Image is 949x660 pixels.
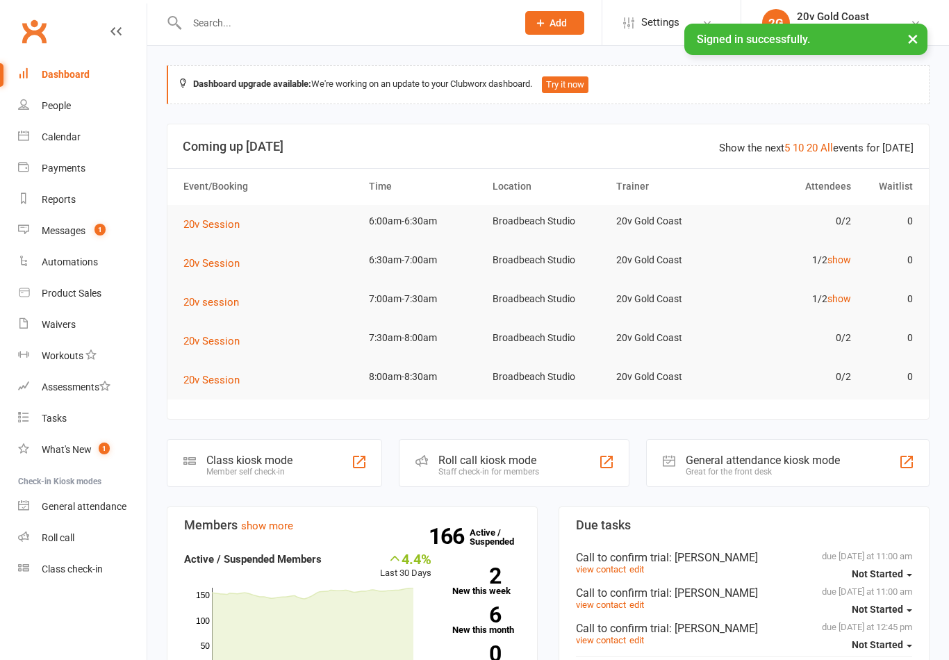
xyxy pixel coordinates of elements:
[734,244,857,277] td: 1/2
[241,520,293,532] a: show more
[438,467,539,477] div: Staff check-in for members
[734,361,857,393] td: 0/2
[167,65,930,104] div: We're working on an update to your Clubworx dashboard.
[94,224,106,236] span: 1
[18,278,147,309] a: Product Sales
[734,322,857,354] td: 0/2
[42,350,83,361] div: Workouts
[641,7,679,38] span: Settings
[669,551,758,564] span: : [PERSON_NAME]
[183,296,239,308] span: 20v session
[183,257,240,270] span: 20v Session
[18,491,147,522] a: General attendance kiosk mode
[452,566,501,586] strong: 2
[42,319,76,330] div: Waivers
[363,169,486,204] th: Time
[719,140,914,156] div: Show the next events for [DATE]
[470,518,531,556] a: 166Active / Suspended
[99,443,110,454] span: 1
[820,142,833,154] a: All
[852,561,912,586] button: Not Started
[852,597,912,622] button: Not Started
[576,586,912,600] div: Call to confirm trial
[18,247,147,278] a: Automations
[193,79,311,89] strong: Dashboard upgrade available:
[576,600,626,610] a: view contact
[827,254,851,265] a: show
[18,59,147,90] a: Dashboard
[857,283,919,315] td: 0
[363,361,486,393] td: 8:00am-8:30am
[857,169,919,204] th: Waitlist
[42,256,98,267] div: Automations
[183,140,914,154] h3: Coming up [DATE]
[576,622,912,635] div: Call to confirm trial
[42,100,71,111] div: People
[610,283,734,315] td: 20v Gold Coast
[42,563,103,575] div: Class check-in
[452,604,501,625] strong: 6
[183,333,249,349] button: 20v Session
[576,564,626,575] a: view contact
[452,568,521,595] a: 2New this week
[857,244,919,277] td: 0
[42,444,92,455] div: What's New
[852,568,903,579] span: Not Started
[438,454,539,467] div: Roll call kiosk mode
[629,564,644,575] a: edit
[183,13,507,33] input: Search...
[486,169,610,204] th: Location
[452,607,521,634] a: 6New this month
[183,294,249,311] button: 20v session
[18,372,147,403] a: Assessments
[184,553,322,566] strong: Active / Suspended Members
[206,467,292,477] div: Member self check-in
[363,205,486,238] td: 6:00am-6:30am
[542,76,588,93] button: Try it now
[184,518,520,532] h3: Members
[18,90,147,122] a: People
[852,639,903,650] span: Not Started
[42,69,90,80] div: Dashboard
[17,14,51,49] a: Clubworx
[363,322,486,354] td: 7:30am-8:00am
[686,454,840,467] div: General attendance kiosk mode
[797,10,869,23] div: 20v Gold Coast
[18,434,147,465] a: What's New1
[486,205,610,238] td: Broadbeach Studio
[797,23,869,35] div: 20v Gold Coast
[18,309,147,340] a: Waivers
[429,526,470,547] strong: 166
[669,586,758,600] span: : [PERSON_NAME]
[42,381,110,393] div: Assessments
[852,604,903,615] span: Not Started
[525,11,584,35] button: Add
[183,218,240,231] span: 20v Session
[42,532,74,543] div: Roll call
[18,340,147,372] a: Workouts
[697,33,810,46] span: Signed in successfully.
[686,467,840,477] div: Great for the front desk
[576,635,626,645] a: view contact
[610,322,734,354] td: 20v Gold Coast
[576,518,912,532] h3: Due tasks
[857,361,919,393] td: 0
[18,184,147,215] a: Reports
[183,216,249,233] button: 20v Session
[486,244,610,277] td: Broadbeach Studio
[183,255,249,272] button: 20v Session
[486,361,610,393] td: Broadbeach Studio
[363,244,486,277] td: 6:30am-7:00am
[734,205,857,238] td: 0/2
[380,551,431,566] div: 4.4%
[42,194,76,205] div: Reports
[807,142,818,154] a: 20
[18,122,147,153] a: Calendar
[610,244,734,277] td: 20v Gold Coast
[784,142,790,154] a: 5
[177,169,363,204] th: Event/Booking
[42,131,81,142] div: Calendar
[762,9,790,37] div: 2G
[486,283,610,315] td: Broadbeach Studio
[669,622,758,635] span: : [PERSON_NAME]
